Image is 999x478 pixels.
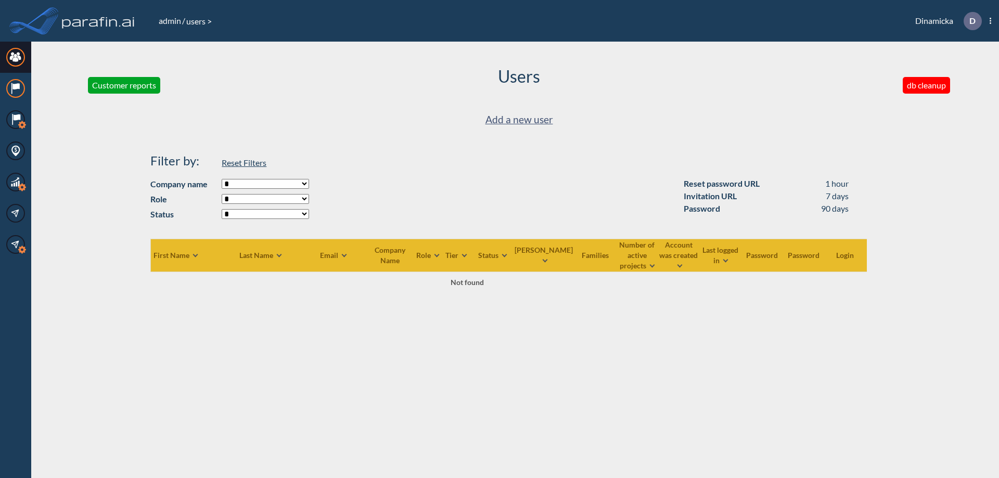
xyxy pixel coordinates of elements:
[301,239,366,272] th: Email
[60,10,137,31] img: logo
[158,16,182,25] a: admin
[150,208,217,221] strong: Status
[88,77,160,94] button: Customer reports
[441,239,472,272] th: Tier
[825,239,867,272] th: Login
[825,177,849,190] div: 1 hour
[498,67,540,86] h2: Users
[821,202,849,215] div: 90 days
[150,153,217,169] h4: Filter by:
[826,190,849,202] div: 7 days
[416,239,441,272] th: Role
[158,15,185,27] li: /
[700,239,742,272] th: Last logged in
[366,239,416,272] th: Company Name
[150,239,239,272] th: First Name
[684,190,737,202] div: Invitation URL
[617,239,659,272] th: Number of active projects
[185,16,213,26] span: users >
[150,178,217,190] strong: Company name
[575,239,617,272] th: Families
[684,177,760,190] div: Reset password URL
[472,239,514,272] th: Status
[742,239,784,272] th: Password
[659,239,700,272] th: Account was created
[222,158,266,167] span: Reset Filters
[784,239,825,272] th: Password
[684,202,720,215] div: Password
[150,272,784,292] td: Not found
[900,12,991,30] div: Dinamicka
[485,111,553,128] a: Add a new user
[969,16,976,25] p: D
[903,77,950,94] button: db cleanup
[150,193,217,205] strong: Role
[239,239,301,272] th: Last Name
[514,239,575,272] th: [PERSON_NAME]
